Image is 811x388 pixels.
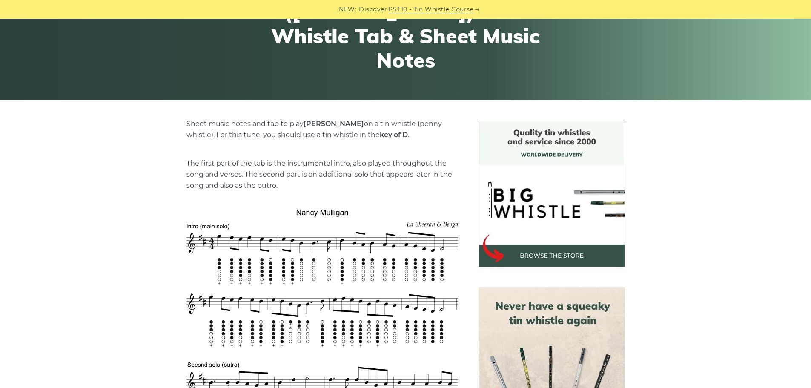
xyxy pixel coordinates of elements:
[388,5,473,14] a: PST10 - Tin Whistle Course
[339,5,356,14] span: NEW:
[479,121,625,267] img: BigWhistle Tin Whistle Store
[380,131,408,139] strong: key of D
[304,120,364,128] strong: [PERSON_NAME]
[186,158,458,191] p: The first part of the tab is the instrumental intro, also played throughout the song and verses. ...
[186,118,458,141] p: Sheet music notes and tab to play on a tin whistle (penny whistle). For this tune, you should use...
[359,5,387,14] span: Discover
